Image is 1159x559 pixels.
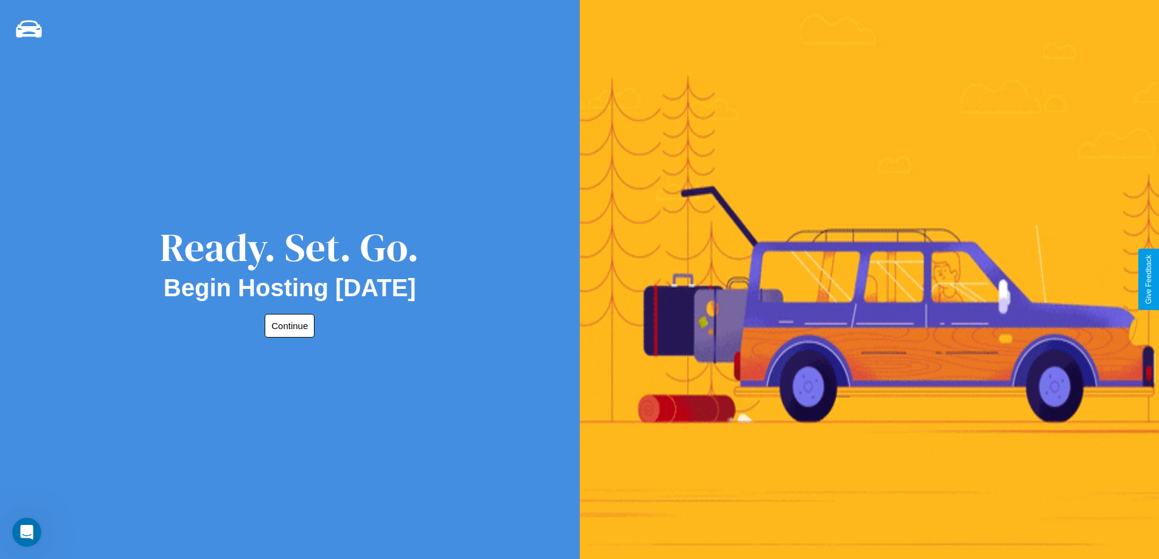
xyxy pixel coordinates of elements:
div: Ready. Set. Go. [160,220,419,274]
h2: Begin Hosting [DATE] [164,274,416,302]
button: Continue [265,314,315,338]
iframe: Intercom live chat [12,518,41,547]
div: Give Feedback [1144,255,1153,304]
